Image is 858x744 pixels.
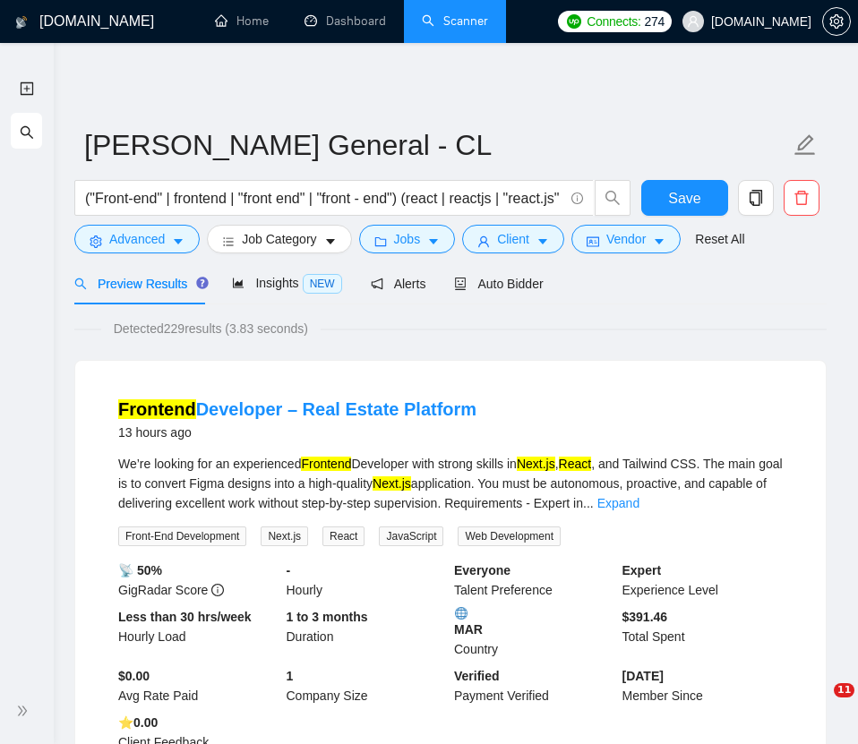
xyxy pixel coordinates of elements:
[653,235,665,248] span: caret-down
[374,235,387,248] span: folder
[785,190,819,206] span: delete
[207,225,351,253] button: barsJob Categorycaret-down
[20,114,34,150] span: search
[301,457,351,471] mark: Frontend
[517,457,555,471] mark: Next.js
[622,610,668,624] b: $ 391.46
[232,277,245,289] span: area-chart
[606,229,646,249] span: Vendor
[283,607,451,659] div: Duration
[645,12,665,31] span: 274
[303,274,342,294] span: NEW
[454,278,467,290] span: robot
[115,607,283,659] div: Hourly Load
[823,14,850,29] span: setting
[427,235,440,248] span: caret-down
[454,669,500,683] b: Verified
[458,526,561,546] span: Web Development
[118,563,162,577] b: 📡 50%
[11,70,42,106] li: New Scanner
[834,683,854,697] span: 11
[373,476,411,491] mark: Next.js
[571,192,583,204] span: info-circle
[477,235,490,248] span: user
[450,666,619,706] div: Payment Verified
[74,278,87,290] span: search
[462,225,564,253] button: userClientcaret-down
[595,180,631,216] button: search
[371,278,383,290] span: notification
[118,399,196,419] mark: Frontend
[84,123,790,167] input: Scanner name...
[194,275,210,291] div: Tooltip anchor
[287,563,291,577] b: -
[215,13,269,29] a: homeHome
[739,190,773,206] span: copy
[450,607,619,659] div: Country
[536,235,549,248] span: caret-down
[619,560,787,600] div: Experience Level
[242,229,316,249] span: Job Category
[115,666,283,706] div: Avg Rate Paid
[422,13,488,29] a: searchScanner
[567,14,581,29] img: upwork-logo.png
[587,12,640,31] span: Connects:
[232,276,341,290] span: Insights
[118,526,246,546] span: Front-End Development
[687,15,699,28] span: user
[454,563,511,577] b: Everyone
[622,563,662,577] b: Expert
[109,229,165,249] span: Advanced
[668,187,700,210] span: Save
[583,496,594,510] span: ...
[118,399,476,419] a: FrontendDeveloper – Real Estate Platform
[371,277,426,291] span: Alerts
[324,235,337,248] span: caret-down
[172,235,184,248] span: caret-down
[118,610,252,624] b: Less than 30 hrs/week
[20,123,114,138] span: My Scanners
[455,607,468,620] img: 🌐
[287,610,368,624] b: 1 to 3 months
[559,457,592,471] mark: React
[797,683,840,726] iframe: Intercom live chat
[211,584,224,596] span: info-circle
[695,229,744,249] a: Reset All
[394,229,421,249] span: Jobs
[738,180,774,216] button: copy
[322,526,365,546] span: React
[587,235,599,248] span: idcard
[283,666,451,706] div: Company Size
[571,225,681,253] button: idcardVendorcaret-down
[115,560,283,600] div: GigRadar Score
[90,235,102,248] span: setting
[822,7,851,36] button: setting
[454,277,543,291] span: Auto Bidder
[596,190,630,206] span: search
[74,225,200,253] button: settingAdvancedcaret-down
[794,133,817,157] span: edit
[359,225,456,253] button: folderJobscaret-down
[261,526,308,546] span: Next.js
[497,229,529,249] span: Client
[85,187,563,210] input: Search Freelance Jobs...
[622,669,664,683] b: [DATE]
[287,669,294,683] b: 1
[118,715,158,730] b: ⭐️ 0.00
[597,496,639,510] a: Expand
[379,526,443,546] span: JavaScript
[641,180,728,216] button: Save
[222,235,235,248] span: bars
[101,319,321,338] span: Detected 229 results (3.83 seconds)
[619,666,787,706] div: Member Since
[305,13,386,29] a: dashboardDashboard
[118,669,150,683] b: $0.00
[822,14,851,29] a: setting
[15,8,28,37] img: logo
[283,560,451,600] div: Hourly
[619,607,787,659] div: Total Spent
[118,422,476,443] div: 13 hours ago
[74,277,203,291] span: Preview Results
[454,607,615,637] b: MAR
[784,180,819,216] button: delete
